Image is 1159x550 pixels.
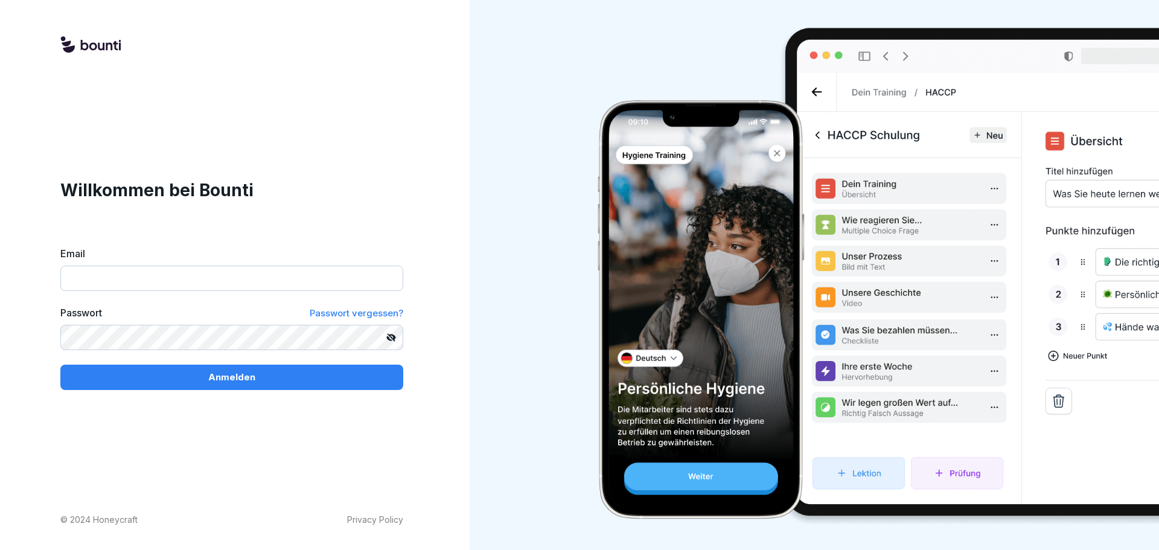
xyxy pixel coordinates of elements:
[347,513,403,526] a: Privacy Policy
[60,177,403,203] h1: Willkommen bei Bounti
[310,307,403,319] span: Passwort vergessen?
[310,305,403,321] a: Passwort vergessen?
[60,305,102,321] label: Passwort
[60,246,403,261] label: Email
[60,36,121,54] img: logo.svg
[208,371,255,384] p: Anmelden
[60,513,138,526] p: © 2024 Honeycraft
[60,365,403,390] button: Anmelden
